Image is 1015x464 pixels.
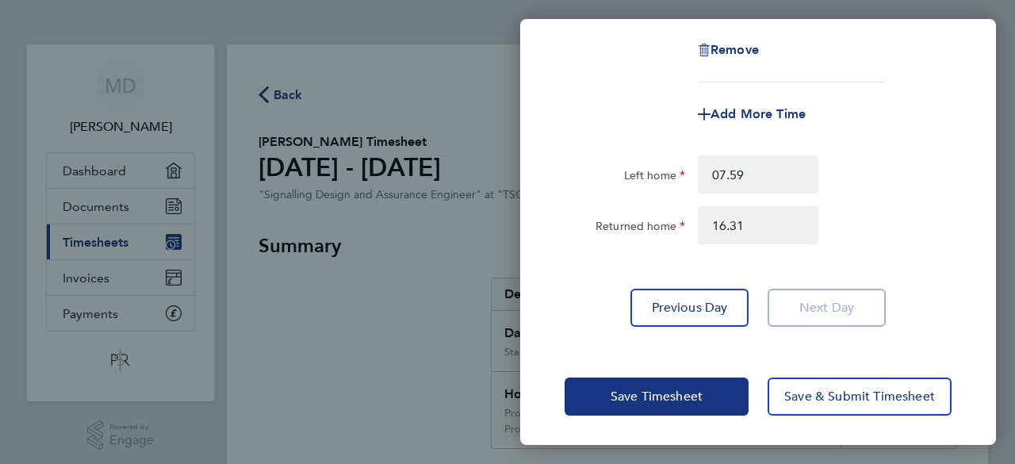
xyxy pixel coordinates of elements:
button: Previous Day [630,289,749,327]
label: Left home [624,168,685,187]
label: Returned home [596,219,685,238]
button: Remove [698,44,759,56]
span: Remove [710,42,759,57]
button: Add More Time [698,108,806,121]
span: Save & Submit Timesheet [784,389,935,405]
input: E.g. 17:00 [698,206,818,244]
span: Add More Time [710,106,806,121]
span: Save Timesheet [611,389,703,405]
span: Previous Day [652,300,728,316]
button: Save Timesheet [565,378,749,416]
button: Save & Submit Timesheet [768,378,952,416]
input: E.g. 08:00 [698,155,818,194]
